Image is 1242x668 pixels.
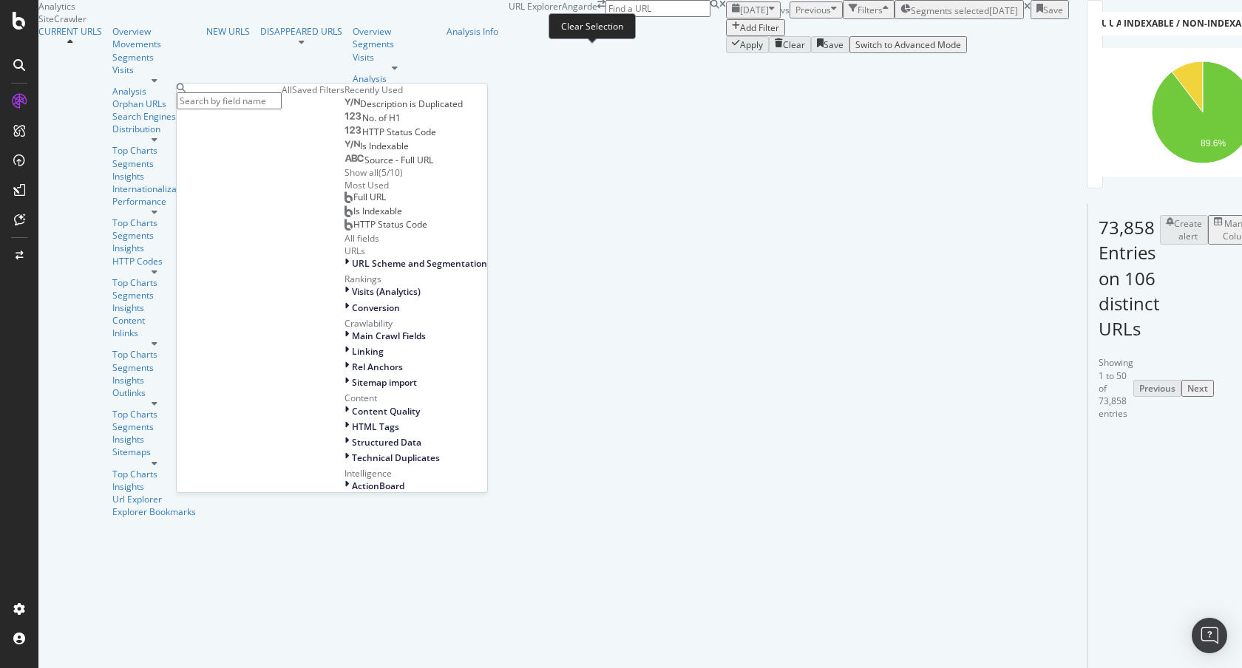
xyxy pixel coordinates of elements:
a: Top Charts [112,348,196,361]
span: ActionBoard [352,480,404,492]
div: URLs [345,245,487,257]
a: Top Charts [112,468,196,480]
a: Segments [112,229,196,242]
div: Filters [858,4,883,16]
div: Most Used [345,179,487,191]
a: Explorer Bookmarks [112,505,196,518]
a: Movements [112,38,196,50]
div: Insights [112,374,196,386]
a: Content [112,314,196,327]
a: NEW URLS [206,25,250,38]
a: Sitemaps [112,446,196,458]
div: Show all [345,166,379,179]
a: Overview [112,25,196,38]
span: 2025 Sep. 16th [740,4,769,16]
div: Next [1187,382,1208,395]
div: Save [824,38,844,51]
div: Clear Selection [549,13,636,39]
button: [DATE] [726,1,781,18]
button: Previous [790,1,843,18]
a: Inlinks [112,327,196,339]
span: Source - Full URL [364,154,433,166]
a: Top Charts [112,408,196,420]
span: Main Crawl Fields [352,330,426,342]
a: Insights [112,301,196,314]
div: Clear [783,38,805,51]
a: Segments [112,51,196,64]
a: Performance [112,195,196,208]
a: Segments [112,420,196,433]
div: Crawlability [345,317,487,330]
span: HTTP Status Code [353,218,427,231]
div: Apply [740,38,763,51]
div: Open Intercom Messenger [1192,618,1227,653]
div: Showing 1 to 50 of 73,858 entries [1099,356,1133,420]
div: Saved Filters [292,83,345,96]
span: Previous [795,4,831,16]
div: Save [1043,4,1063,16]
a: Url Explorer [112,493,196,505]
button: Next [1181,380,1214,397]
a: Analysis [353,72,436,85]
a: Top Charts [112,217,196,229]
button: Clear [769,36,811,53]
a: HTTP Codes [112,255,196,267]
span: Segments selected [911,4,989,17]
a: Segments [353,38,436,50]
div: [DATE] [989,4,1018,17]
a: Insights [112,170,196,183]
a: Segments [112,289,196,301]
button: Switch to Advanced Mode [849,36,967,53]
a: CURRENT URLS [38,25,102,38]
div: Internationalization [112,183,196,195]
button: Create alert [1160,215,1208,245]
span: Rel Anchors [352,361,403,373]
button: Apply [726,36,769,53]
span: HTTP Status Code [362,126,436,138]
button: Save [811,36,849,53]
div: Segments [112,361,196,374]
span: HTML Tags [352,420,399,433]
div: Outlinks [112,386,196,399]
div: Add Filter [740,21,779,34]
div: Intelligence [345,467,487,480]
button: Add Filter [726,19,785,36]
a: Visits [112,64,196,76]
div: Insights [112,480,196,493]
a: Analysis [112,85,196,98]
a: Overview [353,25,436,38]
span: URL Scheme and Segmentation [352,257,487,270]
a: Visits [353,51,436,64]
div: Top Charts [112,276,196,289]
a: Orphan URLs [112,98,196,110]
a: DISAPPEARED URLS [260,25,342,38]
a: Segments [112,157,196,170]
div: Insights [112,433,196,446]
a: Analysis Info [447,25,498,38]
span: Full URL [353,191,386,203]
a: Search Engines [112,110,176,123]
